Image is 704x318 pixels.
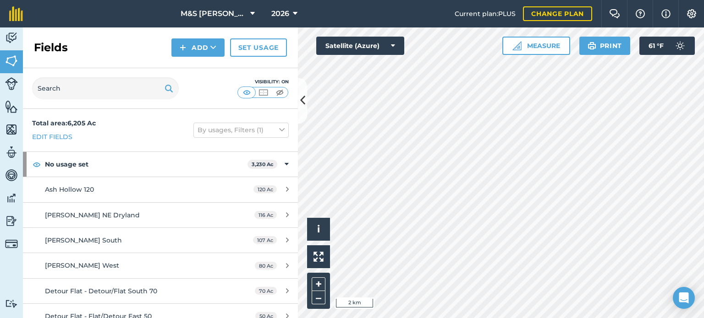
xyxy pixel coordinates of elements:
[23,279,298,303] a: Detour Flat - Detour/Flat South 7070 Ac
[5,123,18,136] img: svg+xml;base64,PHN2ZyB4bWxucz0iaHR0cDovL3d3dy53My5vcmcvMjAwMC9zdmciIHdpZHRoPSI1NiIgaGVpZ2h0PSI2MC...
[686,9,697,18] img: A cog icon
[45,236,122,244] span: [PERSON_NAME] South
[5,191,18,205] img: svg+xml;base64,PD94bWwgdmVyc2lvbj0iMS4wIiBlbmNvZGluZz0idXRmLTgiPz4KPCEtLSBHZW5lcmF0b3I6IEFkb2JlIE...
[165,83,173,94] img: svg+xml;base64,PHN2ZyB4bWxucz0iaHR0cDovL3d3dy53My5vcmcvMjAwMC9zdmciIHdpZHRoPSIxOSIgaGVpZ2h0PSIyNC...
[671,37,689,55] img: svg+xml;base64,PD94bWwgdmVyc2lvbj0iMS4wIiBlbmNvZGluZz0idXRmLTgiPz4KPCEtLSBHZW5lcmF0b3I6IEFkb2JlIE...
[455,9,516,19] span: Current plan : PLUS
[274,88,286,97] img: svg+xml;base64,PHN2ZyB4bWxucz0iaHR0cDovL3d3dy53My5vcmcvMjAwMC9zdmciIHdpZHRoPSI1MCIgaGVpZ2h0PSI0MC...
[316,37,404,55] button: Satellite (Azure)
[181,8,247,19] span: M&S [PERSON_NAME] FARM
[23,253,298,278] a: [PERSON_NAME] West80 Ac
[5,100,18,113] img: svg+xml;base64,PHN2ZyB4bWxucz0iaHR0cDovL3d3dy53My5vcmcvMjAwMC9zdmciIHdpZHRoPSI1NiIgaGVpZ2h0PSI2MC...
[237,78,289,86] div: Visibility: On
[45,185,94,194] span: Ash Hollow 120
[45,261,119,269] span: [PERSON_NAME] West
[312,277,325,291] button: +
[45,287,157,295] span: Detour Flat - Detour/Flat South 70
[609,9,620,18] img: Two speech bubbles overlapping with the left bubble in the forefront
[45,152,247,177] strong: No usage set
[230,38,287,57] a: Set usage
[5,237,18,250] img: svg+xml;base64,PD94bWwgdmVyc2lvbj0iMS4wIiBlbmNvZGluZz0idXRmLTgiPz4KPCEtLSBHZW5lcmF0b3I6IEFkb2JlIE...
[23,203,298,227] a: [PERSON_NAME] NE Dryland116 Ac
[255,262,277,269] span: 80 Ac
[241,88,253,97] img: svg+xml;base64,PHN2ZyB4bWxucz0iaHR0cDovL3d3dy53My5vcmcvMjAwMC9zdmciIHdpZHRoPSI1MCIgaGVpZ2h0PSI0MC...
[33,159,41,170] img: svg+xml;base64,PHN2ZyB4bWxucz0iaHR0cDovL3d3dy53My5vcmcvMjAwMC9zdmciIHdpZHRoPSIxOCIgaGVpZ2h0PSIyNC...
[5,214,18,228] img: svg+xml;base64,PD94bWwgdmVyc2lvbj0iMS4wIiBlbmNvZGluZz0idXRmLTgiPz4KPCEtLSBHZW5lcmF0b3I6IEFkb2JlIE...
[313,252,324,262] img: Four arrows, one pointing top left, one top right, one bottom right and the last bottom left
[255,287,277,295] span: 70 Ac
[5,31,18,45] img: svg+xml;base64,PD94bWwgdmVyc2lvbj0iMS4wIiBlbmNvZGluZz0idXRmLTgiPz4KPCEtLSBHZW5lcmF0b3I6IEFkb2JlIE...
[502,37,570,55] button: Measure
[23,152,298,177] div: No usage set3,230 Ac
[34,40,68,55] h2: Fields
[32,77,179,99] input: Search
[588,40,596,51] img: svg+xml;base64,PHN2ZyB4bWxucz0iaHR0cDovL3d3dy53My5vcmcvMjAwMC9zdmciIHdpZHRoPSIxOSIgaGVpZ2h0PSIyNC...
[252,161,274,167] strong: 3,230 Ac
[32,119,96,127] strong: Total area : 6,205 Ac
[254,211,277,219] span: 116 Ac
[312,291,325,304] button: –
[258,88,269,97] img: svg+xml;base64,PHN2ZyB4bWxucz0iaHR0cDovL3d3dy53My5vcmcvMjAwMC9zdmciIHdpZHRoPSI1MCIgaGVpZ2h0PSI0MC...
[45,211,140,219] span: [PERSON_NAME] NE Dryland
[649,37,664,55] span: 61 ° F
[5,146,18,159] img: svg+xml;base64,PD94bWwgdmVyc2lvbj0iMS4wIiBlbmNvZGluZz0idXRmLTgiPz4KPCEtLSBHZW5lcmF0b3I6IEFkb2JlIE...
[5,54,18,68] img: svg+xml;base64,PHN2ZyB4bWxucz0iaHR0cDovL3d3dy53My5vcmcvMjAwMC9zdmciIHdpZHRoPSI1NiIgaGVpZ2h0PSI2MC...
[523,6,592,21] a: Change plan
[635,9,646,18] img: A question mark icon
[271,8,289,19] span: 2026
[5,299,18,308] img: svg+xml;base64,PD94bWwgdmVyc2lvbj0iMS4wIiBlbmNvZGluZz0idXRmLTgiPz4KPCEtLSBHZW5lcmF0b3I6IEFkb2JlIE...
[512,41,522,50] img: Ruler icon
[171,38,225,57] button: Add
[180,42,186,53] img: svg+xml;base64,PHN2ZyB4bWxucz0iaHR0cDovL3d3dy53My5vcmcvMjAwMC9zdmciIHdpZHRoPSIxNCIgaGVpZ2h0PSIyNC...
[661,8,671,19] img: svg+xml;base64,PHN2ZyB4bWxucz0iaHR0cDovL3d3dy53My5vcmcvMjAwMC9zdmciIHdpZHRoPSIxNyIgaGVpZ2h0PSIxNy...
[5,77,18,90] img: svg+xml;base64,PD94bWwgdmVyc2lvbj0iMS4wIiBlbmNvZGluZz0idXRmLTgiPz4KPCEtLSBHZW5lcmF0b3I6IEFkb2JlIE...
[23,228,298,253] a: [PERSON_NAME] South107 Ac
[32,132,72,142] a: Edit fields
[5,168,18,182] img: svg+xml;base64,PD94bWwgdmVyc2lvbj0iMS4wIiBlbmNvZGluZz0idXRmLTgiPz4KPCEtLSBHZW5lcmF0b3I6IEFkb2JlIE...
[317,223,320,235] span: i
[193,123,289,137] button: By usages, Filters (1)
[673,287,695,309] div: Open Intercom Messenger
[579,37,631,55] button: Print
[23,177,298,202] a: Ash Hollow 120120 Ac
[253,236,277,244] span: 107 Ac
[253,185,277,193] span: 120 Ac
[639,37,695,55] button: 61 °F
[307,218,330,241] button: i
[9,6,23,21] img: fieldmargin Logo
